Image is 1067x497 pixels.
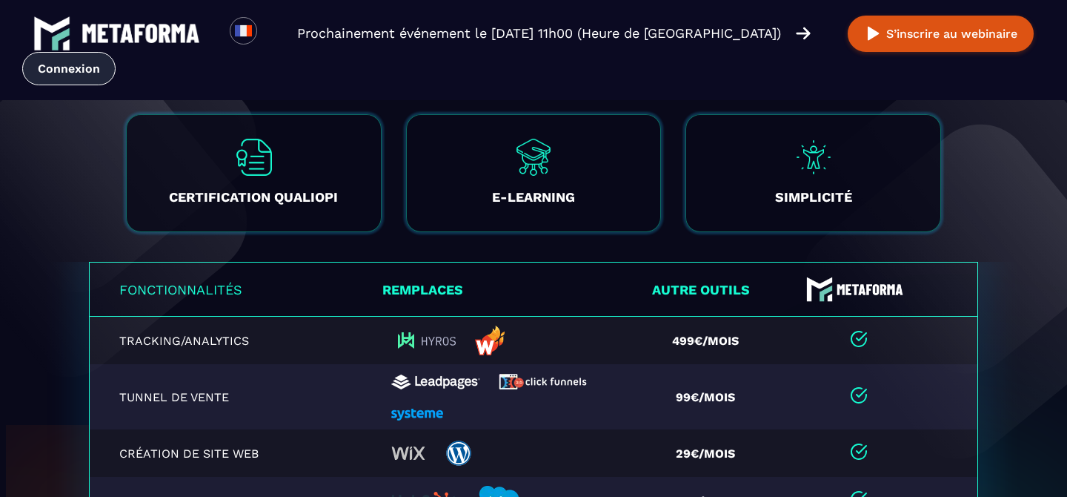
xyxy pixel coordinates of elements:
[391,326,456,355] img: logo-web
[795,139,832,176] img: adv6
[33,15,70,52] img: logo
[22,52,116,85] a: Connexion
[270,24,281,42] input: Search for option
[515,139,552,176] img: adv5
[647,317,774,365] td: 499€/mois
[647,429,774,477] td: 29€/mois
[647,263,774,317] th: Autre outils
[234,22,253,40] img: fr
[864,24,882,43] img: play
[647,364,774,429] td: 99€/mois
[119,447,286,461] p: Création de site web
[710,187,917,208] h3: SIMPLICITÉ
[257,17,293,50] div: Search for option
[499,373,588,390] img: logo-web
[150,187,357,208] h3: CERTIFICATION QUALIOPI
[382,263,647,317] th: Remplaces
[391,447,425,460] img: logo-web
[796,25,811,42] img: arrow-right
[391,375,480,389] img: logo-web
[475,326,505,355] img: logo-web
[82,24,200,43] img: logo
[391,409,443,421] img: logo-web
[848,16,1034,52] button: S’inscrire au webinaire
[444,438,473,468] img: logo-web
[297,23,781,44] p: Prochainement événement le [DATE] 11h00 (Heure de [GEOGRAPHIC_DATA])
[235,139,272,176] img: adv4
[431,187,637,208] h3: E-LEARNING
